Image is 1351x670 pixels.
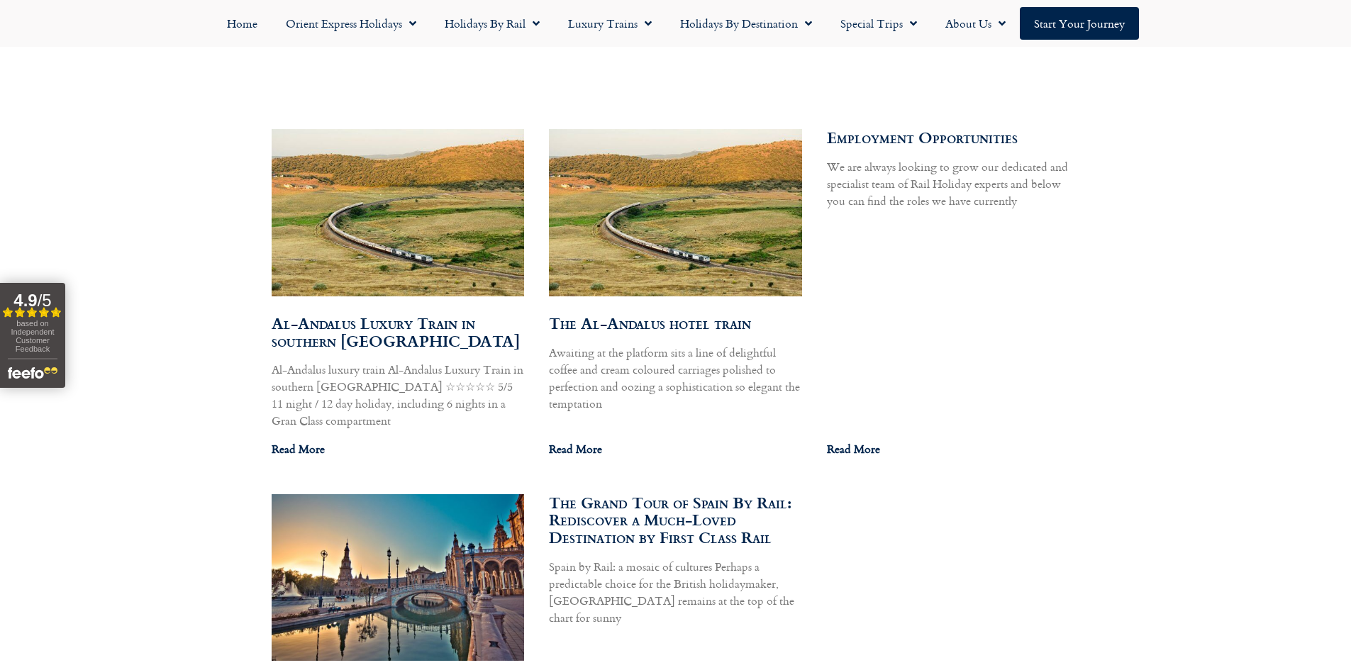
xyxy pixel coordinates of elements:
a: Employment Opportunities [827,125,1018,149]
p: Awaiting at the platform sits a line of delightful coffee and cream coloured carriages polished t... [549,344,802,412]
p: Spain by Rail: a mosaic of cultures Perhaps a predictable choice for the British holidaymaker, [G... [549,558,802,626]
a: Orient Express Holidays [272,7,430,40]
a: Start your Journey [1020,7,1139,40]
a: Home [213,7,272,40]
p: Al-Andalus luxury train Al-Andalus Luxury Train in southern [GEOGRAPHIC_DATA] ☆☆☆☆☆ 5/5 11 night ... [272,361,525,429]
a: The Al-Andalus hotel train [549,311,751,335]
a: Read more about The Al-Andalus hotel train [549,440,602,457]
a: Read more about Employment Opportunities [827,440,880,457]
a: Al-Andalus Luxury Train in southern [GEOGRAPHIC_DATA] [272,311,520,352]
a: Luxury Trains [554,7,666,40]
a: Holidays by Rail [430,7,554,40]
a: The Grand Tour of Spain By Rail: Rediscover a Much-Loved Destination by First Class Rail [549,491,791,549]
a: Plaza de Espana, Seville [272,494,525,661]
nav: Menu [7,7,1344,40]
p: We are always looking to grow our dedicated and specialist team of Rail Holiday experts and below... [827,158,1080,209]
a: Read more about Al-Andalus Luxury Train in southern Spain [272,440,325,457]
img: Plaza de Espana, Seville [269,492,525,662]
a: Holidays by Destination [666,7,826,40]
a: Special Trips [826,7,931,40]
a: About Us [931,7,1020,40]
